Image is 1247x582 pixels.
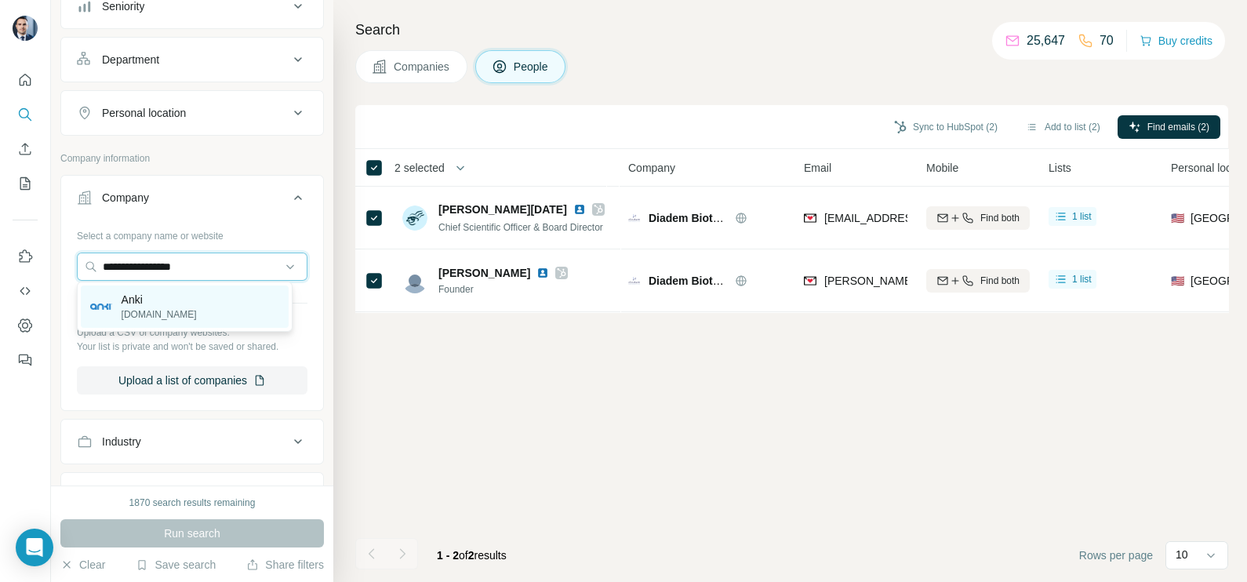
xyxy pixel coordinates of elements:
p: 10 [1176,547,1188,562]
img: Avatar [13,16,38,41]
h4: Search [355,19,1228,41]
span: Founder [438,282,568,296]
span: [PERSON_NAME] [438,265,530,281]
span: Companies [394,59,451,75]
img: Anki [90,304,112,311]
p: [DOMAIN_NAME] [122,307,197,322]
img: Logo of Diadem Biotherapeutics [628,212,641,224]
span: Chief Scientific Officer & Board Director [438,222,603,233]
div: Select a company name or website [77,223,307,243]
span: [PERSON_NAME][DATE] [438,202,567,217]
p: Company information [60,151,324,166]
button: Quick start [13,66,38,94]
button: HQ location [61,476,323,514]
button: Personal location [61,94,323,132]
div: Personal location [102,105,186,121]
button: Upload a list of companies [77,366,307,395]
p: Anki [122,292,197,307]
button: Dashboard [13,311,38,340]
div: Department [102,52,159,67]
button: Save search [136,557,216,573]
img: Avatar [402,206,427,231]
span: of [459,549,468,562]
span: 2 selected [394,160,445,176]
button: Clear [60,557,105,573]
span: Mobile [926,160,958,176]
span: Company [628,160,675,176]
span: 1 - 2 [437,549,459,562]
div: 1870 search results remaining [129,496,256,510]
span: Rows per page [1079,547,1153,563]
div: Industry [102,434,141,449]
button: Company [61,179,323,223]
span: 🇺🇸 [1171,273,1184,289]
button: Sync to HubSpot (2) [883,115,1009,139]
button: Buy credits [1140,30,1212,52]
div: Company [102,190,149,206]
div: Open Intercom Messenger [16,529,53,566]
button: Industry [61,423,323,460]
img: provider findymail logo [804,273,816,289]
span: Find both [980,274,1020,288]
img: provider findymail logo [804,210,816,226]
img: LinkedIn logo [573,203,586,216]
button: Feedback [13,346,38,374]
span: Diadem Biotherapeutics [649,212,774,224]
span: People [514,59,550,75]
button: Add to list (2) [1015,115,1111,139]
button: Use Surfe API [13,277,38,305]
span: Find emails (2) [1147,120,1209,134]
button: Department [61,41,323,78]
span: Diadem Biotherapeutics [649,275,774,287]
button: Use Surfe on LinkedIn [13,242,38,271]
img: Avatar [402,268,427,293]
p: 25,647 [1027,31,1065,50]
img: LinkedIn logo [536,267,549,279]
span: Email [804,160,831,176]
span: 🇺🇸 [1171,210,1184,226]
button: Search [13,100,38,129]
span: 1 list [1072,209,1092,224]
p: Upload a CSV of company websites. [77,326,307,340]
span: 1 list [1072,272,1092,286]
span: Lists [1049,160,1071,176]
button: Find both [926,206,1030,230]
p: Your list is private and won't be saved or shared. [77,340,307,354]
span: Find both [980,211,1020,225]
span: [PERSON_NAME][EMAIL_ADDRESS][DOMAIN_NAME] [824,275,1100,287]
button: Find both [926,269,1030,293]
button: My lists [13,169,38,198]
button: Share filters [246,557,324,573]
span: results [437,549,507,562]
button: Find emails (2) [1118,115,1220,139]
p: 70 [1100,31,1114,50]
button: Enrich CSV [13,135,38,163]
img: Logo of Diadem Biotherapeutics [628,275,641,287]
span: 2 [468,549,474,562]
span: [EMAIL_ADDRESS][DOMAIN_NAME] [824,212,1010,224]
